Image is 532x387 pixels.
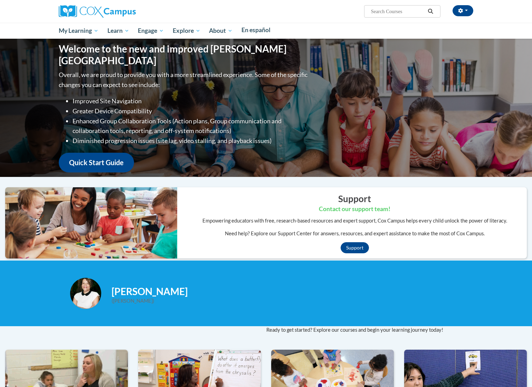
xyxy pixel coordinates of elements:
li: Greater Device Compatibility [73,106,309,116]
span: Engage [138,27,164,35]
div: Main menu [48,23,484,39]
span: About [209,27,232,35]
a: Support [341,242,369,253]
img: Profile Image [70,278,101,309]
input: Search Courses [370,7,426,16]
li: Diminished progression issues (site lag, video stalling, and playback issues) [73,136,309,146]
a: Cox Campus [59,8,136,14]
li: Improved Site Navigation [73,96,309,106]
a: Explore [168,23,205,39]
p: Empowering educators with free, research-based resources and expert support, Cox Campus helps eve... [182,217,527,225]
span: My Learning [59,27,98,35]
h3: Contact our support team! [182,205,527,214]
h1: Welcome to the new and improved [PERSON_NAME][GEOGRAPHIC_DATA] [59,43,309,66]
button: Search [426,7,436,16]
button: Account Settings [453,5,473,16]
a: My Learning [54,23,103,39]
a: En español [237,23,275,37]
img: Cox Campus [59,5,136,18]
p: Need help? Explore our Support Center for answers, resources, and expert assistance to make the m... [182,230,527,237]
a: Quick Start Guide [59,153,134,172]
a: Learn [103,23,134,39]
span: Learn [107,27,129,35]
span: Explore [173,27,200,35]
i:  [428,9,434,14]
li: Enhanced Group Collaboration Tools (Action plans, Group communication and collaboration tools, re... [73,116,309,136]
h4: [PERSON_NAME] [112,286,462,298]
a: Engage [133,23,168,39]
h2: Support [182,192,527,205]
div: ([PERSON_NAME]) [112,297,462,305]
p: Overall, we are proud to provide you with a more streamlined experience. Some of the specific cha... [59,70,309,90]
a: About [205,23,237,39]
span: En español [241,26,270,34]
